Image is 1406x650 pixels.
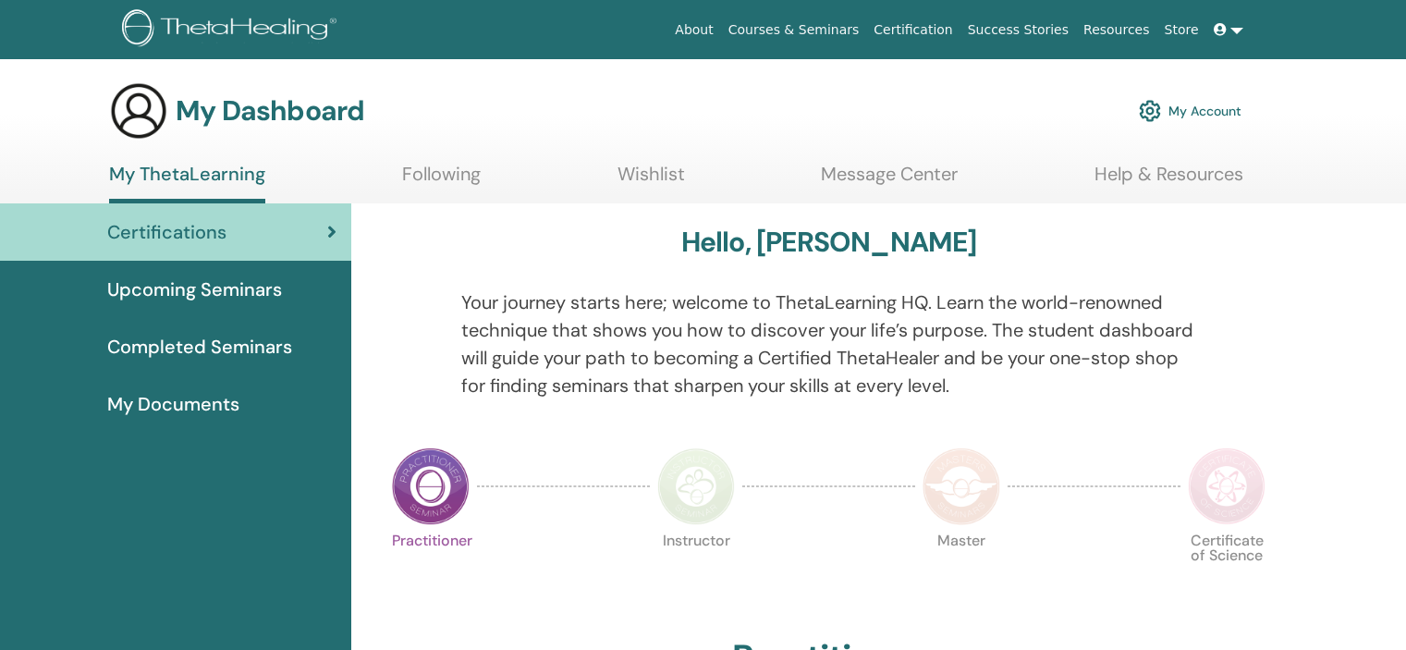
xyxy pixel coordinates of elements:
[960,13,1076,47] a: Success Stories
[107,390,239,418] span: My Documents
[402,163,481,199] a: Following
[923,533,1000,611] p: Master
[107,276,282,303] span: Upcoming Seminars
[667,13,720,47] a: About
[721,13,867,47] a: Courses & Seminars
[392,533,470,611] p: Practitioner
[122,9,343,51] img: logo.png
[617,163,685,199] a: Wishlist
[107,333,292,361] span: Completed Seminars
[1188,533,1265,611] p: Certificate of Science
[176,94,364,128] h3: My Dashboard
[461,288,1197,399] p: Your journey starts here; welcome to ThetaLearning HQ. Learn the world-renowned technique that sh...
[866,13,960,47] a: Certification
[392,448,470,525] img: Practitioner
[107,218,226,246] span: Certifications
[109,163,265,203] a: My ThetaLearning
[821,163,958,199] a: Message Center
[1188,448,1265,525] img: Certificate of Science
[1076,13,1157,47] a: Resources
[109,81,168,141] img: generic-user-icon.jpg
[1139,95,1161,127] img: cog.svg
[923,448,1000,525] img: Master
[657,533,735,611] p: Instructor
[657,448,735,525] img: Instructor
[1094,163,1243,199] a: Help & Resources
[1157,13,1206,47] a: Store
[681,226,977,259] h3: Hello, [PERSON_NAME]
[1139,91,1241,131] a: My Account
